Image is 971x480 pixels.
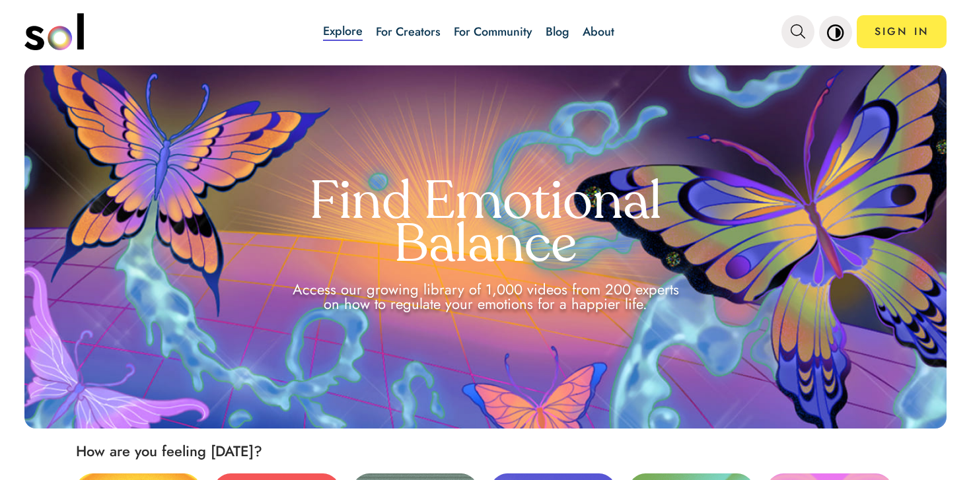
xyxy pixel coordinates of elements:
[376,23,441,40] a: For Creators
[24,13,84,50] img: logo
[323,22,363,41] a: Explore
[546,23,569,40] a: Blog
[283,282,688,311] div: Access our growing library of 1,000 videos from 200 experts on how to regulate your emotions for ...
[583,23,614,40] a: About
[216,183,756,269] h1: Find Emotional Balance
[24,9,947,55] nav: main navigation
[857,15,947,48] a: SIGN IN
[76,442,971,460] h2: How are you feeling [DATE]?
[454,23,532,40] a: For Community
